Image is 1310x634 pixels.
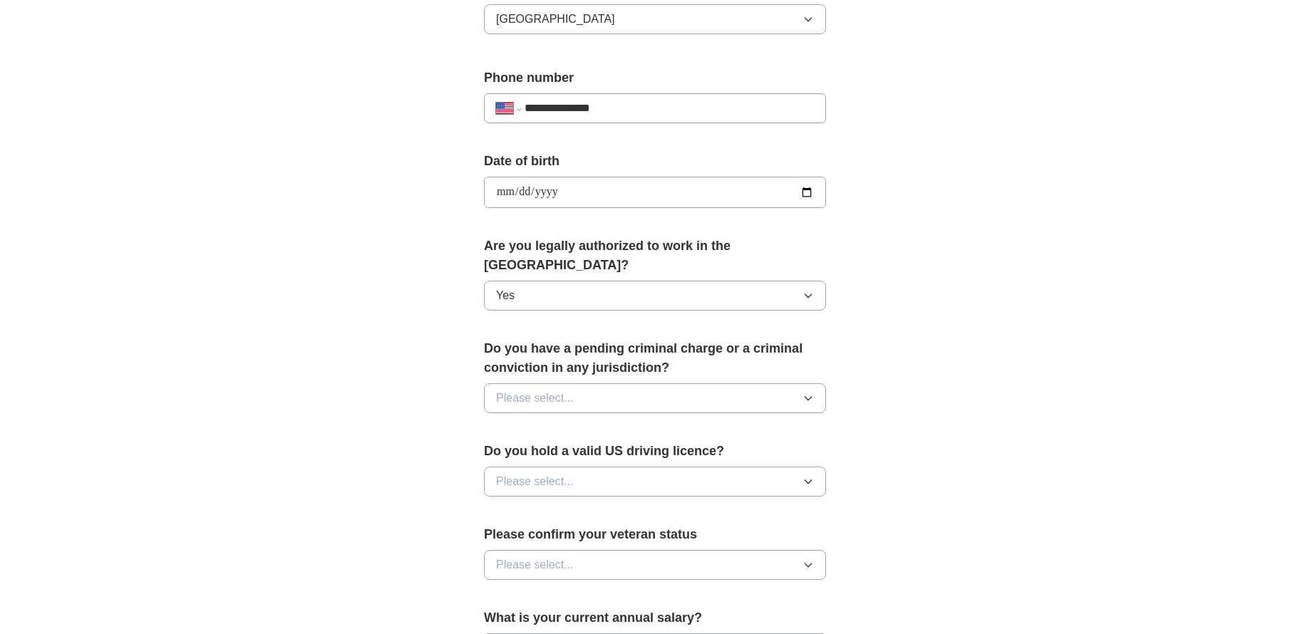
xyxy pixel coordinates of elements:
label: Do you hold a valid US driving licence? [484,442,826,461]
label: Are you legally authorized to work in the [GEOGRAPHIC_DATA]? [484,237,826,275]
label: Do you have a pending criminal charge or a criminal conviction in any jurisdiction? [484,339,826,378]
span: Please select... [496,473,574,490]
label: What is your current annual salary? [484,608,826,628]
button: Please select... [484,383,826,413]
label: Phone number [484,68,826,88]
span: [GEOGRAPHIC_DATA] [496,11,615,28]
button: Please select... [484,467,826,497]
label: Please confirm your veteran status [484,525,826,544]
span: Yes [496,287,515,304]
button: Yes [484,281,826,311]
span: Please select... [496,390,574,407]
button: Please select... [484,550,826,580]
button: [GEOGRAPHIC_DATA] [484,4,826,34]
span: Please select... [496,556,574,573]
label: Date of birth [484,152,826,171]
